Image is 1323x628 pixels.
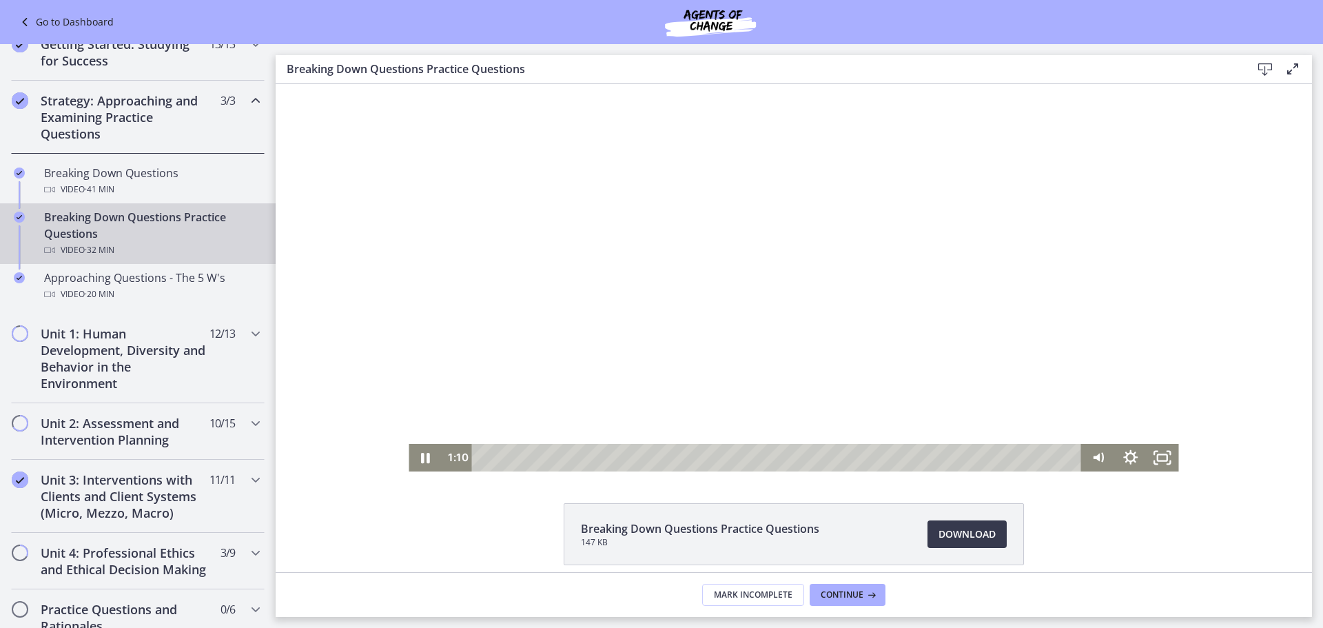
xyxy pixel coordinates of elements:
iframe: Video Lesson [276,84,1312,472]
span: 13 / 13 [209,36,235,52]
button: Show settings menu [839,360,871,387]
h2: Unit 2: Assessment and Intervention Planning [41,415,209,448]
div: Breaking Down Questions [44,165,259,198]
span: · 20 min [85,286,114,303]
span: · 41 min [85,181,114,198]
div: Video [44,286,259,303]
i: Completed [14,212,25,223]
a: Download [927,520,1007,548]
i: Completed [12,92,28,109]
span: · 32 min [85,242,114,259]
button: Mute [807,360,839,387]
span: 11 / 11 [209,472,235,488]
h2: Unit 3: Interventions with Clients and Client Systems (Micro, Mezzo, Macro) [41,472,209,521]
div: Video [44,181,259,198]
button: Continue [810,584,885,606]
i: Completed [14,272,25,283]
div: Video [44,242,259,259]
span: 10 / 15 [209,415,235,432]
span: Download [939,526,996,543]
span: 3 / 3 [220,92,235,109]
i: Completed [14,168,25,179]
h2: Unit 4: Professional Ethics and Ethical Decision Making [41,545,209,578]
span: 147 KB [581,537,819,548]
h2: Strategy: Approaching and Examining Practice Questions [41,92,209,142]
h3: Breaking Down Questions Practice Questions [287,61,1229,77]
span: Breaking Down Questions Practice Questions [581,520,819,537]
i: Completed [12,36,28,52]
h2: Unit 1: Human Development, Diversity and Behavior in the Environment [41,325,209,392]
span: 0 / 6 [220,601,235,618]
span: 12 / 13 [209,325,235,342]
img: Agents of Change [628,6,793,39]
span: 3 / 9 [220,545,235,561]
h2: Getting Started: Studying for Success [41,36,209,69]
span: Mark Incomplete [714,589,792,600]
a: Go to Dashboard [17,14,114,30]
i: Completed [12,472,28,488]
span: Continue [821,589,863,600]
button: Mark Incomplete [702,584,804,606]
div: Approaching Questions - The 5 W's [44,270,259,303]
div: Breaking Down Questions Practice Questions [44,209,259,259]
button: Fullscreen [871,360,903,387]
